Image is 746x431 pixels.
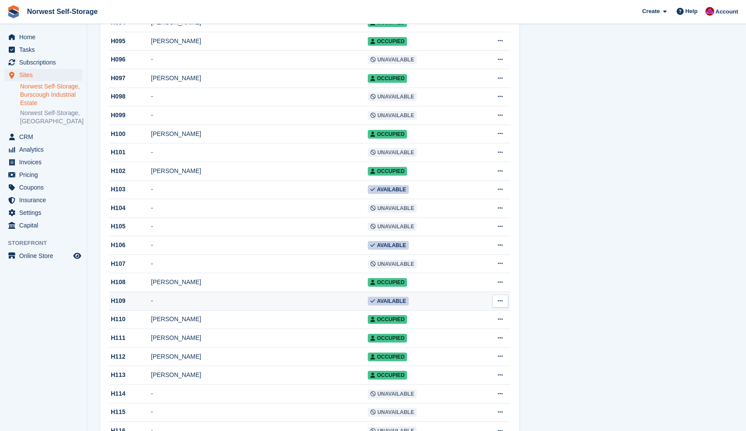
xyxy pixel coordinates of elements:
[151,166,368,176] div: [PERSON_NAME]
[109,74,151,83] div: H097
[19,194,72,206] span: Insurance
[151,255,368,273] td: -
[151,292,368,311] td: -
[368,148,417,157] span: Unavailable
[151,278,368,287] div: [PERSON_NAME]
[151,199,368,218] td: -
[368,334,407,343] span: Occupied
[368,297,409,305] span: Available
[642,7,660,16] span: Create
[4,31,82,43] a: menu
[4,169,82,181] a: menu
[4,194,82,206] a: menu
[368,185,409,194] span: Available
[715,7,738,16] span: Account
[151,88,368,106] td: -
[19,69,72,81] span: Sites
[368,371,407,380] span: Occupied
[19,207,72,219] span: Settings
[109,259,151,268] div: H107
[368,390,417,398] span: Unavailable
[19,169,72,181] span: Pricing
[368,37,407,46] span: Occupied
[109,148,151,157] div: H101
[368,74,407,83] span: Occupied
[151,333,368,343] div: [PERSON_NAME]
[20,109,82,126] a: Norwest Self-Storage, [GEOGRAPHIC_DATA]
[4,207,82,219] a: menu
[109,111,151,120] div: H099
[109,92,151,101] div: H098
[368,167,407,176] span: Occupied
[109,241,151,250] div: H106
[4,143,82,156] a: menu
[151,385,368,404] td: -
[151,129,368,139] div: [PERSON_NAME]
[109,37,151,46] div: H095
[24,4,101,19] a: Norwest Self-Storage
[109,278,151,287] div: H108
[109,389,151,398] div: H114
[368,55,417,64] span: Unavailable
[151,236,368,255] td: -
[151,352,368,361] div: [PERSON_NAME]
[19,131,72,143] span: CRM
[109,315,151,324] div: H110
[109,352,151,361] div: H112
[151,370,368,380] div: [PERSON_NAME]
[368,130,407,139] span: Occupied
[19,156,72,168] span: Invoices
[368,315,407,324] span: Occupied
[368,204,417,213] span: Unavailable
[151,217,368,236] td: -
[368,241,409,250] span: Available
[151,74,368,83] div: [PERSON_NAME]
[4,181,82,193] a: menu
[4,131,82,143] a: menu
[109,222,151,231] div: H105
[368,260,417,268] span: Unavailable
[368,353,407,361] span: Occupied
[151,403,368,422] td: -
[368,408,417,417] span: Unavailable
[109,296,151,305] div: H109
[368,278,407,287] span: Occupied
[4,156,82,168] a: menu
[4,69,82,81] a: menu
[368,92,417,101] span: Unavailable
[151,106,368,125] td: -
[109,185,151,194] div: H103
[685,7,698,16] span: Help
[19,44,72,56] span: Tasks
[19,56,72,68] span: Subscriptions
[7,5,20,18] img: stora-icon-8386f47178a22dfd0bd8f6a31ec36ba5ce8667c1dd55bd0f319d3a0aa187defe.svg
[109,407,151,417] div: H115
[368,222,417,231] span: Unavailable
[109,204,151,213] div: H104
[151,143,368,162] td: -
[4,44,82,56] a: menu
[109,55,151,64] div: H096
[705,7,714,16] img: Daniel Grensinger
[19,250,72,262] span: Online Store
[151,315,368,324] div: [PERSON_NAME]
[4,250,82,262] a: menu
[4,219,82,231] a: menu
[109,129,151,139] div: H100
[19,219,72,231] span: Capital
[4,56,82,68] a: menu
[19,143,72,156] span: Analytics
[151,37,368,46] div: [PERSON_NAME]
[72,251,82,261] a: Preview store
[19,31,72,43] span: Home
[19,181,72,193] span: Coupons
[368,111,417,120] span: Unavailable
[151,51,368,69] td: -
[109,333,151,343] div: H111
[109,166,151,176] div: H102
[8,239,87,248] span: Storefront
[109,370,151,380] div: H113
[20,82,82,107] a: Norwest Self-Storage, Burscough Industrial Estate
[151,180,368,199] td: -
